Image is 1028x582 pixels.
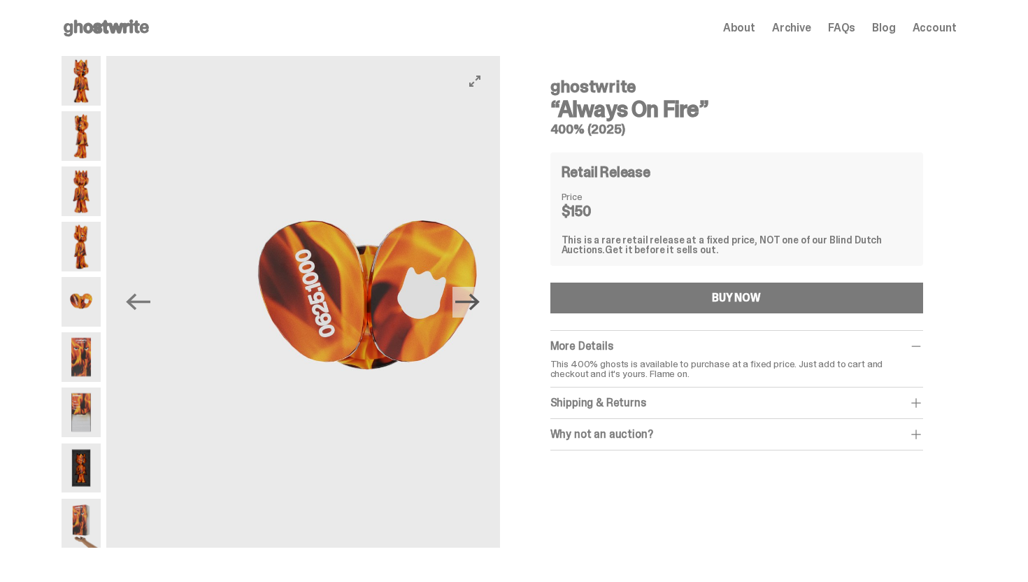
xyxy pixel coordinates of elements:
[913,22,957,34] a: Account
[723,22,755,34] a: About
[62,56,101,106] img: Always-On-Fire---Website-Archive.2484X.png
[62,111,101,161] img: Always-On-Fire---Website-Archive.2485X.png
[123,287,154,318] button: Previous
[62,499,101,548] img: Always-On-Fire---Website-Archive.2522XX.png
[550,123,923,136] h5: 400% (2025)
[550,283,923,313] button: BUY NOW
[62,388,101,437] img: Always-On-Fire---Website-Archive.2494X.png
[550,339,613,353] span: More Details
[62,222,101,271] img: Always-On-Fire---Website-Archive.2489X.png
[562,235,912,255] div: This is a rare retail release at a fixed price, NOT one of our Blind Dutch Auctions.
[62,443,101,493] img: Always-On-Fire---Website-Archive.2497X.png
[550,427,923,441] div: Why not an auction?
[605,243,718,256] span: Get it before it sells out.
[62,332,101,382] img: Always-On-Fire---Website-Archive.2491X.png
[171,56,564,548] img: Always-On-Fire---Website-Archive.2490X.png
[712,292,761,304] div: BUY NOW
[562,204,631,218] dd: $150
[772,22,811,34] a: Archive
[550,98,923,120] h3: “Always On Fire”
[562,192,631,201] dt: Price
[872,22,895,34] a: Blog
[828,22,855,34] a: FAQs
[62,166,101,216] img: Always-On-Fire---Website-Archive.2487X.png
[550,78,923,95] h4: ghostwrite
[562,165,650,179] h4: Retail Release
[62,277,101,327] img: Always-On-Fire---Website-Archive.2490X.png
[550,359,923,378] p: This 400% ghosts is available to purchase at a fixed price. Just add to cart and checkout and it'...
[466,73,483,90] button: View full-screen
[550,396,923,410] div: Shipping & Returns
[452,287,483,318] button: Next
